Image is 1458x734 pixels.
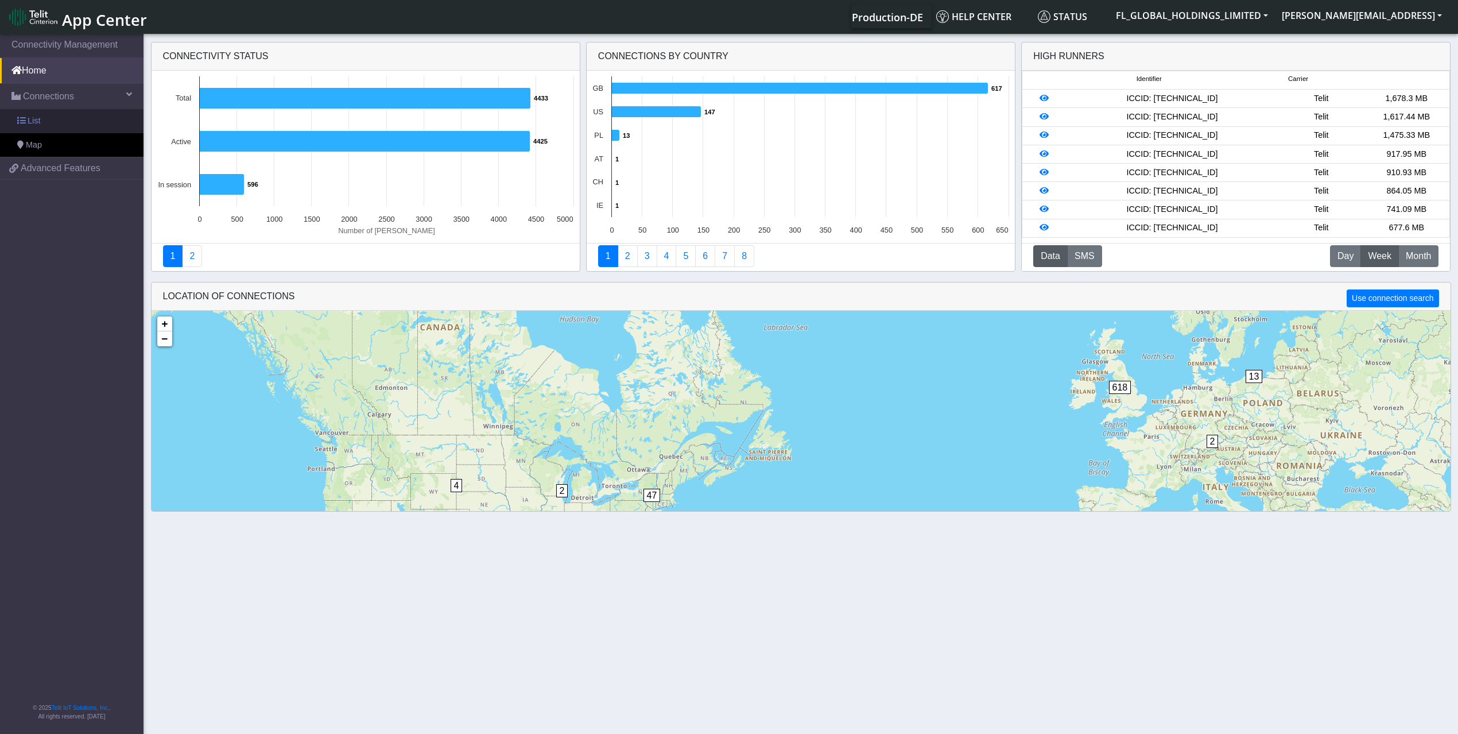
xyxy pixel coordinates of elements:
[341,215,357,223] text: 2000
[996,226,1008,234] text: 650
[615,179,619,186] text: 1
[175,94,191,102] text: Total
[695,245,715,267] a: 14 Days Trend
[592,84,603,92] text: GB
[1406,249,1431,263] span: Month
[490,215,506,223] text: 4000
[598,245,618,267] a: Connections By Country
[1364,167,1449,179] div: 910.93 MB
[598,245,1003,267] nav: Summary paging
[1398,245,1438,267] button: Month
[1067,245,1102,267] button: SMS
[592,177,603,186] text: CH
[1065,222,1278,234] div: ICCID: [TECHNICAL_ID]
[1364,185,1449,198] div: 864.05 MB
[171,137,191,146] text: Active
[533,138,548,145] text: 4425
[1360,245,1399,267] button: Week
[1347,289,1438,307] button: Use connection search
[637,245,657,267] a: Usage per Country
[623,132,630,139] text: 13
[1137,74,1162,84] span: Identifier
[941,226,953,234] text: 550
[1109,5,1275,26] button: FL_GLOBAL_HOLDINGS_LIMITED
[615,156,619,163] text: 1
[1364,148,1449,161] div: 917.95 MB
[1364,129,1449,142] div: 1,475.33 MB
[697,226,709,234] text: 150
[1330,245,1361,267] button: Day
[416,215,432,223] text: 3000
[453,215,469,223] text: 3500
[1279,92,1364,105] div: Telit
[534,95,548,102] text: 4433
[1246,370,1263,383] span: 13
[734,245,754,267] a: Not Connected for 30 days
[638,226,646,234] text: 50
[231,215,243,223] text: 500
[704,109,715,115] text: 147
[593,107,603,116] text: US
[247,181,258,188] text: 596
[1065,92,1278,105] div: ICCID: [TECHNICAL_ID]
[52,705,109,711] a: Telit IoT Solutions, Inc.
[9,8,57,26] img: logo-telit-cinterion-gw-new.png
[1279,148,1364,161] div: Telit
[1337,249,1354,263] span: Day
[1033,245,1068,267] button: Data
[163,245,183,267] a: Connectivity status
[556,484,568,497] span: 2
[657,245,677,267] a: Connections By Carrier
[881,226,893,234] text: 450
[197,215,201,223] text: 0
[1279,222,1364,234] div: Telit
[1275,5,1449,26] button: [PERSON_NAME][EMAIL_ADDRESS]
[9,5,145,29] a: App Center
[1368,249,1391,263] span: Week
[666,226,678,234] text: 100
[936,10,1011,23] span: Help center
[556,484,568,519] div: 2
[1065,167,1278,179] div: ICCID: [TECHNICAL_ID]
[1033,49,1104,63] div: High Runners
[643,489,661,502] span: 47
[676,245,696,267] a: Usage by Carrier
[157,331,172,346] a: Zoom out
[528,215,544,223] text: 4500
[1279,167,1364,179] div: Telit
[1065,129,1278,142] div: ICCID: [TECHNICAL_ID]
[23,90,74,103] span: Connections
[991,85,1002,92] text: 617
[728,226,740,234] text: 200
[618,245,638,267] a: Carrier
[1038,10,1087,23] span: Status
[1364,92,1449,105] div: 1,678.3 MB
[1038,10,1050,23] img: status.svg
[850,226,862,234] text: 400
[338,226,435,235] text: Number of [PERSON_NAME]
[758,226,770,234] text: 250
[1364,222,1449,234] div: 677.6 MB
[28,115,40,128] span: List
[1288,74,1308,84] span: Carrier
[615,202,619,209] text: 1
[304,215,320,223] text: 1500
[1279,185,1364,198] div: Telit
[596,201,603,210] text: IE
[157,316,172,331] a: Zoom in
[1279,203,1364,216] div: Telit
[182,245,202,267] a: Deployment status
[152,43,580,71] div: Connectivity status
[152,283,1451,311] div: LOCATION OF CONNECTIONS
[62,9,147,30] span: App Center
[21,161,100,175] span: Advanced Features
[26,139,42,152] span: Map
[451,479,463,492] span: 4
[851,5,922,28] a: Your current platform instance
[852,10,923,24] span: Production-DE
[936,10,949,23] img: knowledge.svg
[1065,148,1278,161] div: ICCID: [TECHNICAL_ID]
[1364,203,1449,216] div: 741.09 MB
[1279,129,1364,142] div: Telit
[158,180,191,189] text: In session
